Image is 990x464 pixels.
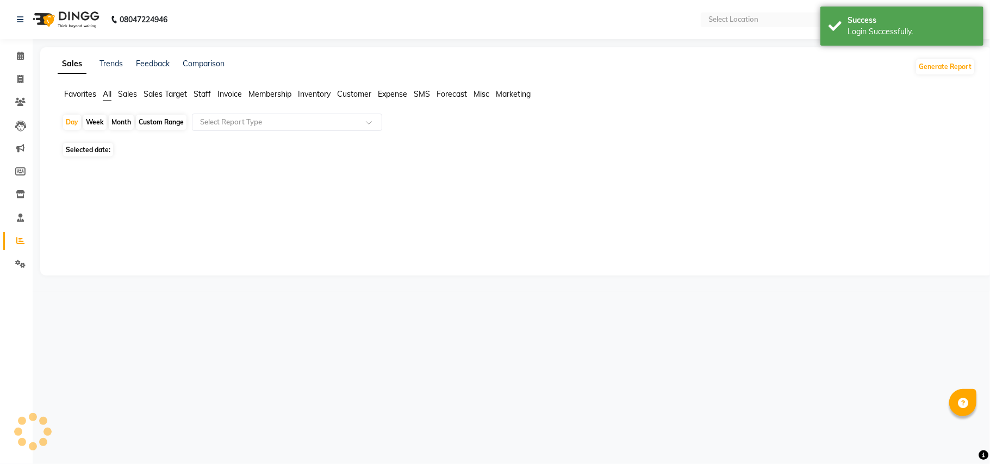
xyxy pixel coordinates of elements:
span: Favorites [64,89,96,99]
span: Sales [118,89,137,99]
span: Customer [337,89,371,99]
div: Custom Range [136,115,186,130]
div: Week [83,115,107,130]
a: Trends [99,59,123,68]
span: Inventory [298,89,331,99]
span: Membership [248,89,291,99]
div: Select Location [708,14,758,25]
span: Selected date: [63,143,113,156]
span: Misc [474,89,489,99]
a: Comparison [183,59,225,68]
span: Forecast [437,89,467,99]
span: All [103,89,111,99]
a: Feedback [136,59,170,68]
div: Day [63,115,81,130]
span: SMS [414,89,430,99]
button: Generate Report [916,59,974,74]
a: Sales [58,54,86,74]
span: Invoice [217,89,242,99]
div: Month [109,115,134,130]
div: Success [848,15,975,26]
div: Login Successfully. [848,26,975,37]
b: 08047224946 [120,4,167,35]
span: Sales Target [144,89,187,99]
img: logo [28,4,102,35]
span: Staff [194,89,211,99]
span: Marketing [496,89,531,99]
span: Expense [378,89,407,99]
